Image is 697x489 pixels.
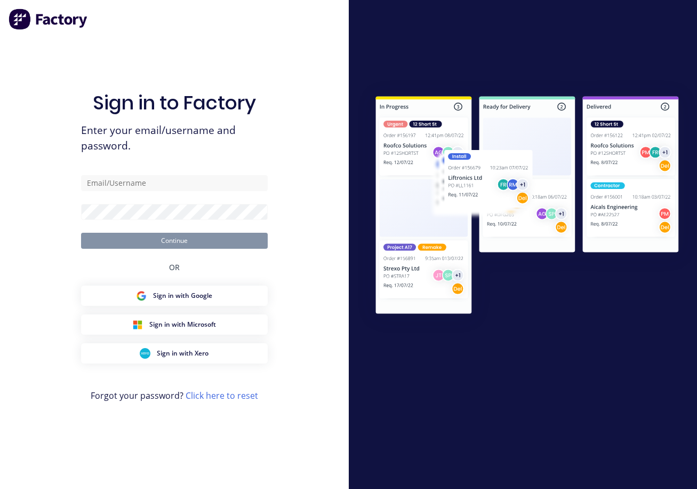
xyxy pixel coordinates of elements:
[9,9,89,30] img: Factory
[157,349,209,358] span: Sign in with Xero
[169,249,180,286] div: OR
[81,314,268,335] button: Microsoft Sign inSign in with Microsoft
[140,348,150,359] img: Xero Sign in
[81,123,268,154] span: Enter your email/username and password.
[81,286,268,306] button: Google Sign inSign in with Google
[81,233,268,249] button: Continue
[186,390,258,401] a: Click here to reset
[149,320,216,329] span: Sign in with Microsoft
[81,343,268,364] button: Xero Sign inSign in with Xero
[93,91,256,114] h1: Sign in to Factory
[132,319,143,330] img: Microsoft Sign in
[153,291,212,301] span: Sign in with Google
[136,290,147,301] img: Google Sign in
[91,389,258,402] span: Forgot your password?
[81,175,268,191] input: Email/Username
